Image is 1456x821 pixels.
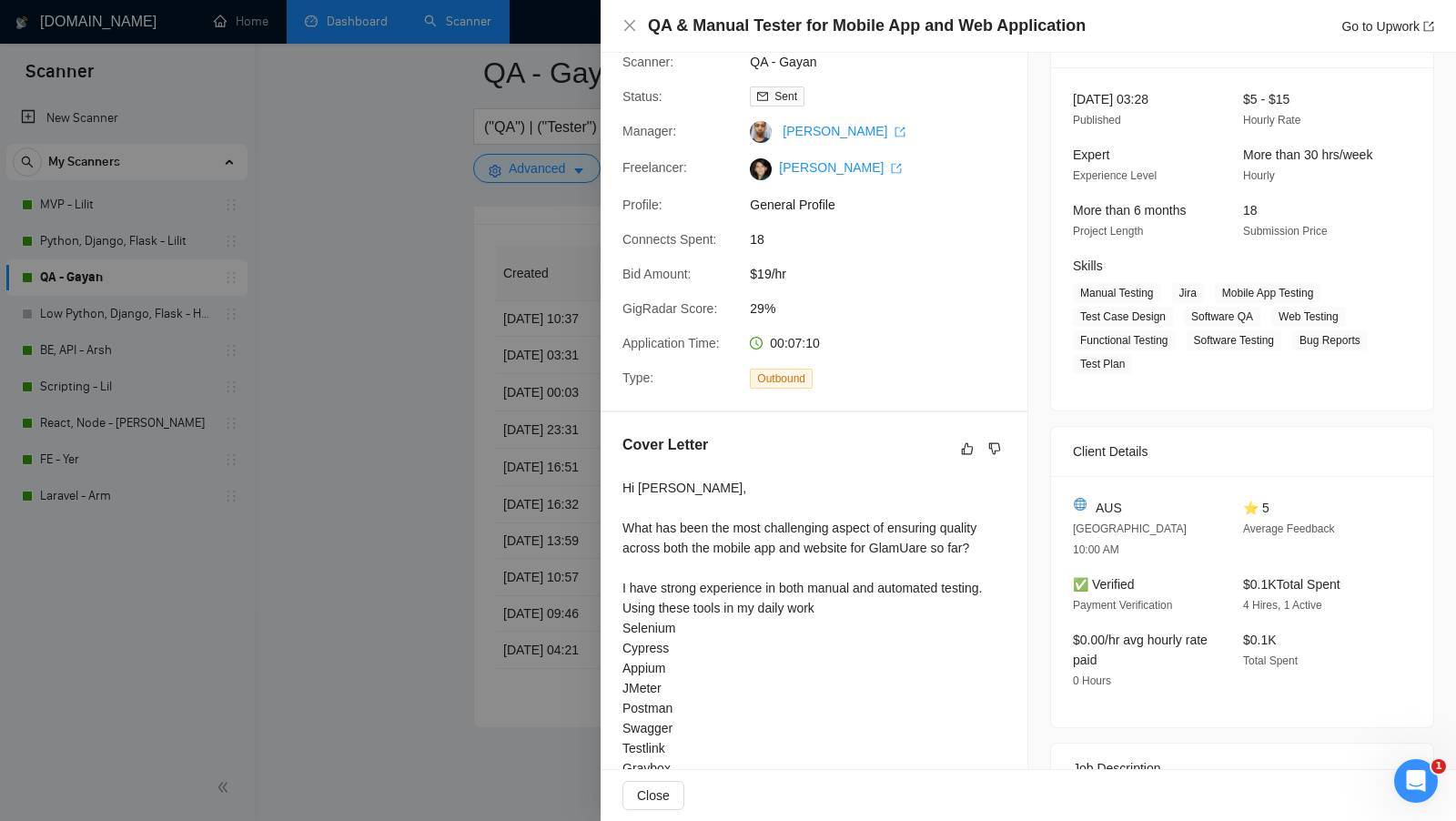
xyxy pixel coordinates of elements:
span: Expert [1073,147,1109,162]
span: Outbound [750,369,813,389]
span: 18 [750,229,1023,249]
a: [PERSON_NAME] export [779,160,902,175]
span: [DATE] 03:28 [1073,92,1148,106]
span: Type: [622,370,653,385]
span: AUS [1096,498,1122,518]
button: Close [622,781,684,810]
span: General Profile [750,195,1023,215]
span: Profile: [622,198,662,212]
span: Average Feedback [1243,522,1335,535]
span: Experience Level [1073,169,1157,182]
button: dislike [984,438,1006,460]
span: clock-circle [750,337,763,350]
div: Client Details [1073,427,1411,476]
span: 00:07:10 [770,336,820,350]
span: ⭐ 5 [1243,501,1269,515]
img: c1-TDknl_fnUo3t41v0qCgPLJjaH3eh-gzlYvAfQEsIWBQd9J_TxQOlfXfzmYp4bDD [750,158,772,180]
span: QA - Gayan [750,52,1023,72]
span: $5 - $15 [1243,92,1289,106]
span: Software Testing [1187,330,1282,350]
span: like [961,441,974,456]
button: Close [622,18,637,34]
span: Payment Verification [1073,599,1172,612]
a: Go to Upworkexport [1341,19,1434,34]
span: $0.1K Total Spent [1243,577,1340,592]
span: More than 30 hrs/week [1243,147,1372,162]
span: Close [637,786,670,806]
span: export [891,163,902,174]
span: Submission Price [1243,225,1328,238]
span: Manager: [622,124,676,138]
span: ✅ Verified [1073,577,1135,592]
span: Sent [774,90,797,103]
span: Connects Spent: [622,232,717,247]
span: [GEOGRAPHIC_DATA] 10:00 AM [1073,522,1187,556]
h4: QA & Manual Tester for Mobile App and Web Application [648,15,1086,37]
span: Web Testing [1271,307,1346,327]
span: dislike [988,441,1001,456]
span: Scanner: [622,55,673,69]
span: 18 [1243,203,1258,218]
span: More than 6 months [1073,203,1187,218]
span: Software QA [1184,307,1260,327]
span: Published [1073,114,1121,127]
span: Total Spent [1243,654,1298,667]
span: mail [757,91,768,102]
span: $0.1K [1243,633,1277,647]
button: like [956,438,978,460]
span: Bug Reports [1292,330,1368,350]
span: Manual Testing [1073,283,1161,303]
span: Freelancer: [622,160,687,175]
span: $19/hr [750,264,1023,284]
span: Hourly Rate [1243,114,1300,127]
span: export [1423,21,1434,32]
div: Job Description [1073,744,1411,793]
span: Application Time: [622,336,720,350]
iframe: Intercom live chat [1394,759,1438,803]
img: 🌐 [1074,498,1087,511]
span: $0.00/hr avg hourly rate paid [1073,633,1208,667]
h5: Cover Letter [622,434,708,456]
span: Mobile App Testing [1215,283,1321,303]
a: [PERSON_NAME] export [783,124,905,138]
span: Skills [1073,258,1103,273]
span: Test Case Design [1073,307,1173,327]
span: export [895,127,905,137]
span: Test Plan [1073,354,1132,374]
span: close [622,18,637,33]
span: Bid Amount: [622,267,692,281]
span: Status: [622,89,662,104]
span: 4 Hires, 1 Active [1243,599,1322,612]
span: 1 [1431,759,1446,774]
span: 29% [750,299,1023,319]
span: Project Length [1073,225,1143,238]
span: 0 Hours [1073,674,1111,687]
span: GigRadar Score: [622,301,717,316]
span: Functional Testing [1073,330,1176,350]
span: Jira [1172,283,1204,303]
span: Hourly [1243,169,1275,182]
